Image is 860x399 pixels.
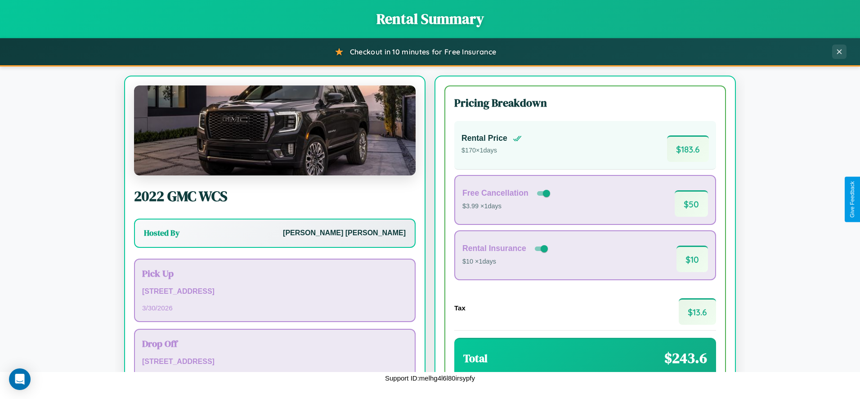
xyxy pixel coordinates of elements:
span: $ 50 [675,190,708,217]
span: Checkout in 10 minutes for Free Insurance [350,47,496,56]
p: $3.99 × 1 days [462,201,552,212]
p: [PERSON_NAME] [PERSON_NAME] [283,227,406,240]
div: Open Intercom Messenger [9,368,31,390]
h3: Hosted By [144,228,179,238]
span: $ 183.6 [667,135,709,162]
p: $10 × 1 days [462,256,550,268]
h1: Rental Summary [9,9,851,29]
div: Give Feedback [849,181,856,218]
p: [STREET_ADDRESS] [142,285,408,298]
h4: Free Cancellation [462,188,529,198]
h4: Tax [454,304,466,312]
h3: Drop Off [142,337,408,350]
img: GMC WCS [134,85,416,175]
h3: Pricing Breakdown [454,95,716,110]
span: $ 243.6 [664,348,707,368]
p: Support ID: melhg4l6l80irsypfy [385,372,475,384]
h3: Total [463,351,488,366]
p: 3 / 30 / 2026 [142,302,408,314]
p: 3 / 31 / 2026 [142,372,408,384]
h4: Rental Price [461,134,507,143]
h4: Rental Insurance [462,244,526,253]
span: $ 10 [676,246,708,272]
h2: 2022 GMC WCS [134,186,416,206]
span: $ 13.6 [679,298,716,325]
p: [STREET_ADDRESS] [142,355,408,368]
h3: Pick Up [142,267,408,280]
p: $ 170 × 1 days [461,145,522,157]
